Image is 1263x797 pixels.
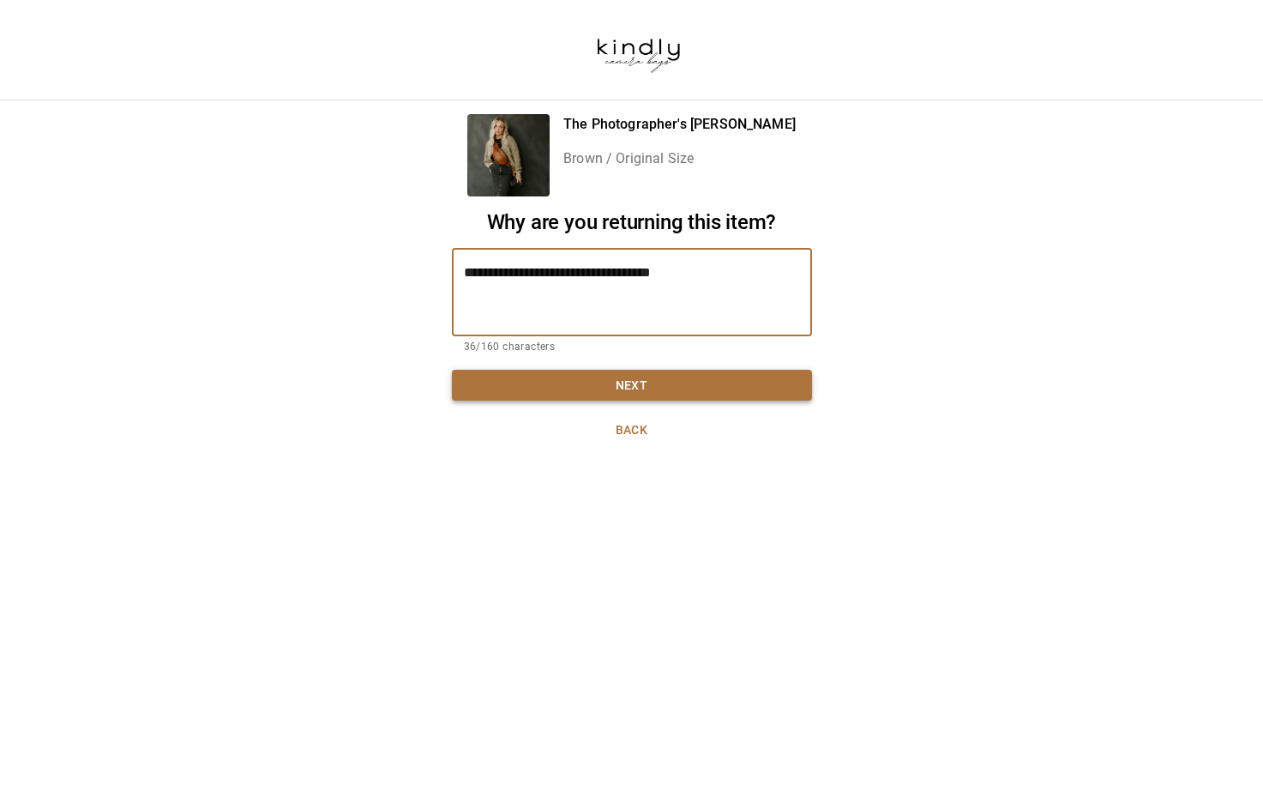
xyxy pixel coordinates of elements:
button: Back [452,414,812,446]
p: Brown / Original Size [563,148,796,169]
p: 36/160 characters [464,339,800,356]
p: The Photographer's [PERSON_NAME] [563,114,796,135]
img: kindlycamerabags.myshopify.com-b37650f6-6cf4-42a0-a808-989f93ebecdf [573,13,704,87]
h2: Why are you returning this item? [452,210,812,235]
button: Next [452,370,812,402]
